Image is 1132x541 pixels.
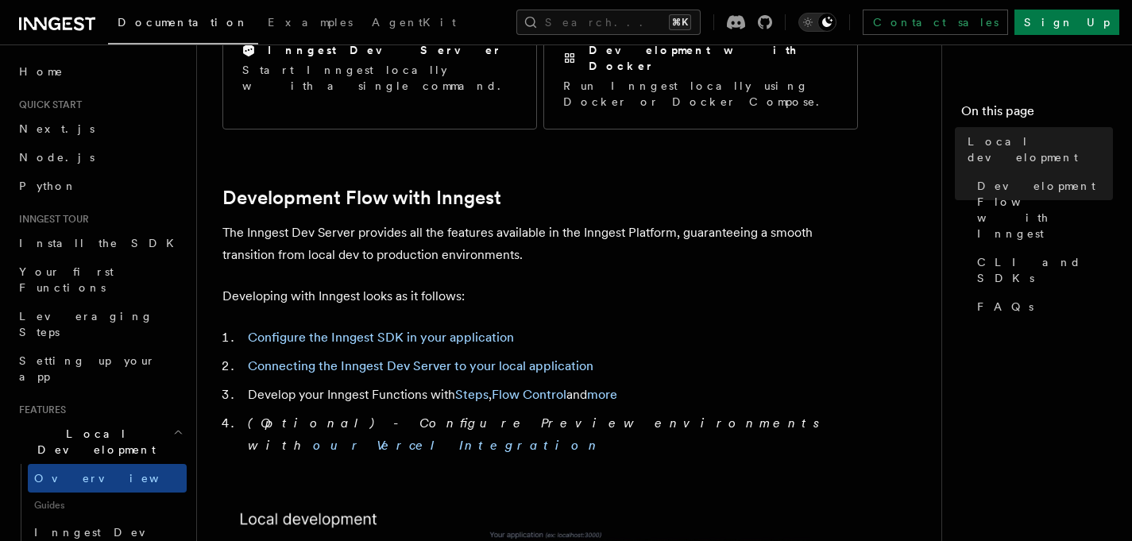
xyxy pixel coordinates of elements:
a: Setting up your app [13,346,187,391]
span: Local Development [13,426,173,458]
p: The Inngest Dev Server provides all the features available in the Inngest Platform, guaranteeing ... [222,222,858,266]
a: Development Flow with Inngest [222,187,501,209]
button: Search...⌘K [516,10,701,35]
a: FAQs [971,292,1113,321]
p: Developing with Inngest looks as it follows: [222,285,858,307]
span: Features [13,404,66,416]
h4: On this page [961,102,1113,127]
a: Home [13,57,187,86]
span: Leveraging Steps [19,310,153,338]
a: Inngest Dev ServerStart Inngest locally with a single command. [222,22,537,129]
a: AgentKit [362,5,466,43]
a: Your first Functions [13,257,187,302]
a: Contact sales [863,10,1008,35]
span: CLI and SDKs [977,254,1113,286]
p: Run Inngest locally using Docker or Docker Compose. [563,78,838,110]
a: Local development [961,127,1113,172]
span: Inngest tour [13,213,89,226]
a: Connecting the Inngest Dev Server to your local application [248,358,593,373]
a: Overview [28,464,187,493]
a: more [587,387,617,402]
a: CLI and SDKs [971,248,1113,292]
em: (Optional) - Configure Preview environments with [248,415,829,453]
kbd: ⌘K [669,14,691,30]
span: Next.js [19,122,95,135]
span: AgentKit [372,16,456,29]
span: Development Flow with Inngest [977,178,1113,242]
h2: Development with Docker [589,42,838,74]
span: Overview [34,472,198,485]
span: FAQs [977,299,1033,315]
a: Sign Up [1014,10,1119,35]
p: Start Inngest locally with a single command. [242,62,517,94]
h2: Inngest Dev Server [268,42,502,58]
a: Python [13,172,187,200]
span: Examples [268,16,353,29]
a: Development Flow with Inngest [971,172,1113,248]
a: Next.js [13,114,187,143]
a: Steps [455,387,489,402]
span: Documentation [118,16,249,29]
a: Configure the Inngest SDK in your application [248,330,514,345]
span: Setting up your app [19,354,156,383]
span: Home [19,64,64,79]
span: Your first Functions [19,265,114,294]
span: Quick start [13,99,82,111]
span: Install the SDK [19,237,184,249]
span: Guides [28,493,187,518]
span: Node.js [19,151,95,164]
span: Python [19,180,77,192]
li: Develop your Inngest Functions with , and [243,384,858,406]
button: Local Development [13,419,187,464]
span: Local development [968,133,1113,165]
a: Examples [258,5,362,43]
a: Development with DockerRun Inngest locally using Docker or Docker Compose. [543,22,858,129]
a: Leveraging Steps [13,302,187,346]
button: Toggle dark mode [798,13,836,32]
a: Node.js [13,143,187,172]
a: Install the SDK [13,229,187,257]
a: Flow Control [492,387,566,402]
a: Documentation [108,5,258,44]
a: our Vercel Integration [313,438,602,453]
